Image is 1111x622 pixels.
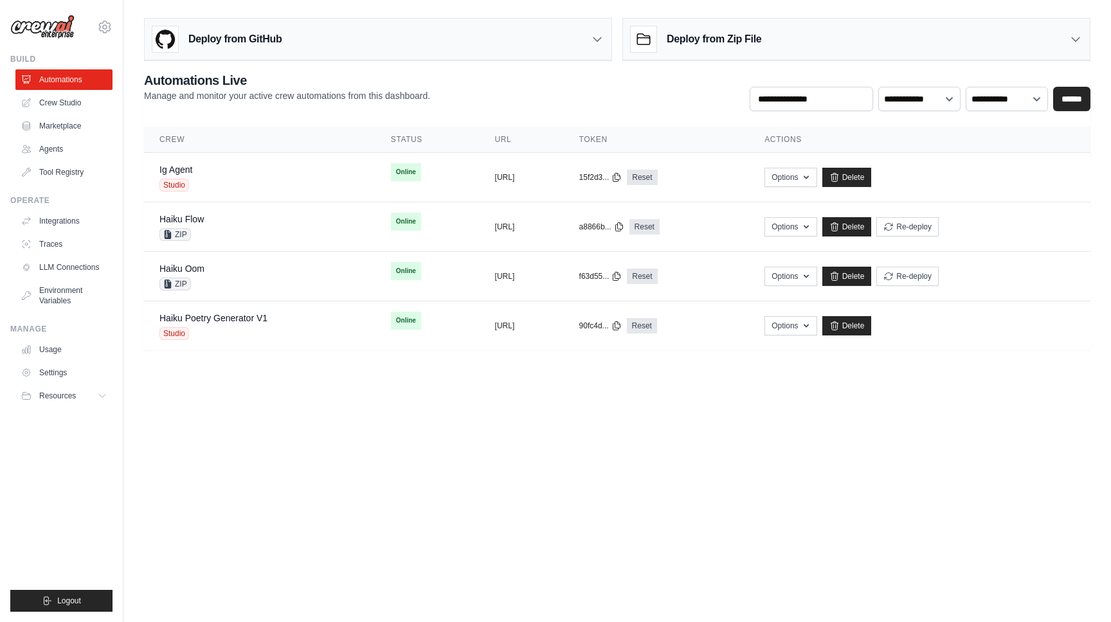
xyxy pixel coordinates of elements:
[579,172,622,182] button: 15f2d3...
[159,214,204,224] a: Haiku Flow
[822,168,872,187] a: Delete
[15,280,113,311] a: Environment Variables
[159,327,189,340] span: Studio
[391,262,421,280] span: Online
[15,211,113,231] a: Integrations
[159,228,191,241] span: ZIP
[627,170,657,185] a: Reset
[480,127,564,153] th: URL
[15,93,113,113] a: Crew Studio
[144,89,430,102] p: Manage and monitor your active crew automations from this dashboard.
[15,139,113,159] a: Agents
[579,271,622,281] button: f63d55...
[10,590,113,612] button: Logout
[39,391,76,401] span: Resources
[15,386,113,406] button: Resources
[10,324,113,334] div: Manage
[876,267,939,286] button: Re-deploy
[764,316,817,335] button: Options
[15,162,113,182] a: Tool Registry
[375,127,480,153] th: Status
[822,217,872,236] a: Delete
[579,222,624,232] button: a8866b...
[391,213,421,231] span: Online
[627,269,657,284] a: Reset
[627,318,657,333] a: Reset
[144,127,375,153] th: Crew
[15,362,113,383] a: Settings
[15,69,113,90] a: Automations
[749,127,1090,153] th: Actions
[391,163,421,181] span: Online
[15,234,113,254] a: Traces
[188,31,282,47] h3: Deploy from GitHub
[876,217,939,236] button: Re-deploy
[564,127,750,153] th: Token
[10,54,113,64] div: Build
[159,278,191,290] span: ZIP
[159,164,192,175] a: Ig Agent
[667,31,761,47] h3: Deploy from Zip File
[15,339,113,360] a: Usage
[629,219,660,235] a: Reset
[764,217,817,236] button: Options
[10,195,113,206] div: Operate
[159,263,204,274] a: Haiku Oom
[144,71,430,89] h2: Automations Live
[764,168,817,187] button: Options
[822,267,872,286] a: Delete
[10,15,75,39] img: Logo
[15,116,113,136] a: Marketplace
[822,316,872,335] a: Delete
[57,596,81,606] span: Logout
[1047,560,1111,622] iframe: Chat Widget
[159,179,189,191] span: Studio
[159,313,267,323] a: Haiku Poetry Generator V1
[579,321,622,331] button: 90fc4d...
[15,257,113,278] a: LLM Connections
[391,312,421,330] span: Online
[764,267,817,286] button: Options
[152,26,178,52] img: GitHub Logo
